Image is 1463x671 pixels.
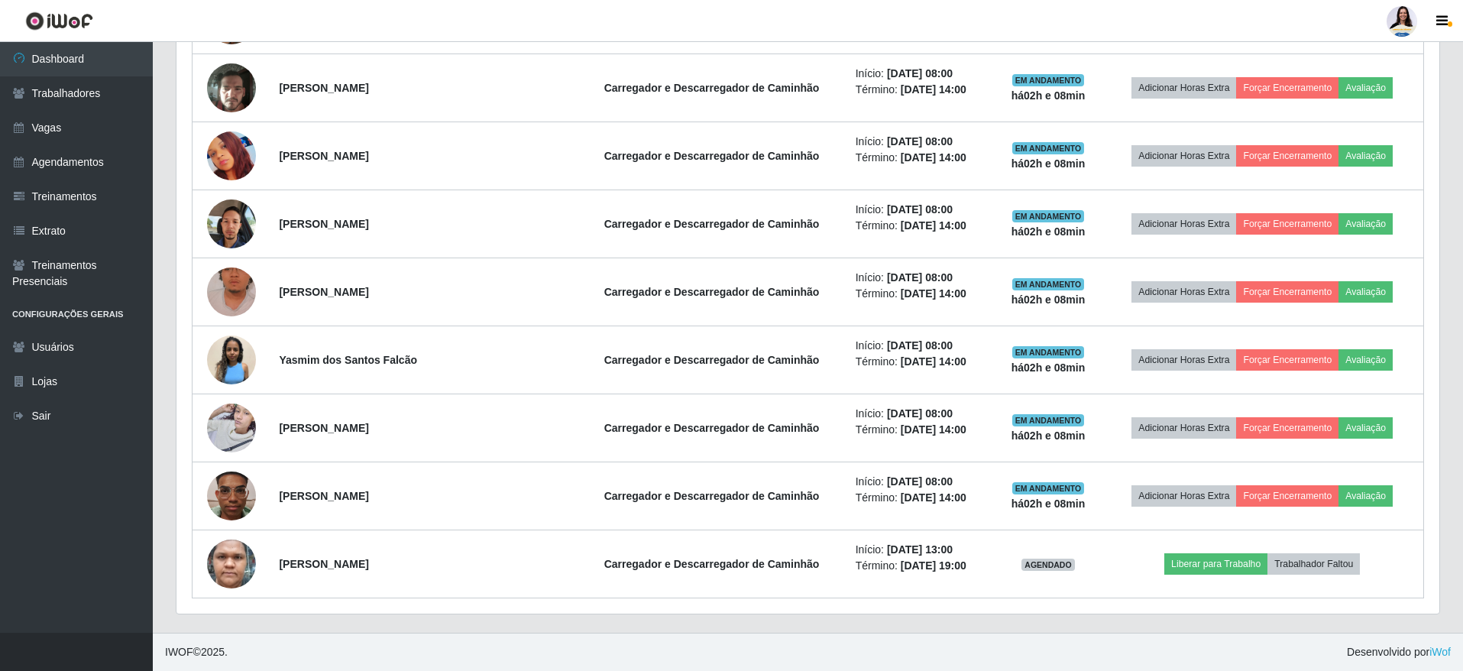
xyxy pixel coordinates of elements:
[207,514,256,614] img: 1753220579080.jpeg
[604,354,820,366] strong: Carregador e Descarregador de Caminhão
[1011,225,1086,238] strong: há 02 h e 08 min
[1012,346,1085,358] span: EM ANDAMENTO
[1012,142,1085,154] span: EM ANDAMENTO
[279,422,368,434] strong: [PERSON_NAME]
[207,452,256,540] img: 1755900344420.jpeg
[887,543,953,556] time: [DATE] 13:00
[901,355,966,368] time: [DATE] 14:00
[901,559,966,572] time: [DATE] 19:00
[207,335,256,384] img: 1751205248263.jpeg
[1164,553,1267,575] button: Liberar para Trabalho
[1338,417,1393,439] button: Avaliação
[604,422,820,434] strong: Carregador e Descarregador de Caminhão
[856,422,986,438] li: Término:
[887,135,953,147] time: [DATE] 08:00
[1236,77,1338,99] button: Forçar Encerramento
[25,11,93,31] img: CoreUI Logo
[1021,559,1075,571] span: AGENDADO
[856,202,986,218] li: Início:
[1429,646,1451,658] a: iWof
[1011,157,1086,170] strong: há 02 h e 08 min
[856,542,986,558] li: Início:
[856,406,986,422] li: Início:
[1236,213,1338,235] button: Forçar Encerramento
[856,82,986,98] li: Término:
[856,270,986,286] li: Início:
[856,474,986,490] li: Início:
[1338,281,1393,303] button: Avaliação
[1011,361,1086,374] strong: há 02 h e 08 min
[1131,349,1236,371] button: Adicionar Horas Extra
[1131,213,1236,235] button: Adicionar Horas Extra
[1011,498,1086,510] strong: há 02 h e 08 min
[856,134,986,150] li: Início:
[856,558,986,574] li: Término:
[901,287,966,300] time: [DATE] 14:00
[1131,281,1236,303] button: Adicionar Horas Extra
[901,83,966,96] time: [DATE] 14:00
[1338,145,1393,167] button: Avaliação
[1236,417,1338,439] button: Forçar Encerramento
[856,150,986,166] li: Término:
[856,218,986,234] li: Término:
[1131,77,1236,99] button: Adicionar Horas Extra
[856,354,986,370] li: Término:
[1131,417,1236,439] button: Adicionar Horas Extra
[1267,553,1360,575] button: Trabalhador Faltou
[1236,485,1338,507] button: Forçar Encerramento
[1012,210,1085,222] span: EM ANDAMENTO
[1236,281,1338,303] button: Forçar Encerramento
[887,67,953,79] time: [DATE] 08:00
[604,82,820,94] strong: Carregador e Descarregador de Caminhão
[279,82,368,94] strong: [PERSON_NAME]
[1236,349,1338,371] button: Forçar Encerramento
[1011,430,1086,442] strong: há 02 h e 08 min
[1012,482,1085,494] span: EM ANDAMENTO
[1347,644,1451,660] span: Desenvolvido por
[207,131,256,180] img: 1756600974118.jpeg
[1011,89,1086,102] strong: há 02 h e 08 min
[1011,293,1086,306] strong: há 02 h e 08 min
[165,646,193,658] span: IWOF
[856,66,986,82] li: Início:
[279,558,368,570] strong: [PERSON_NAME]
[856,338,986,354] li: Início:
[1338,213,1393,235] button: Avaliação
[279,354,417,366] strong: Yasmim dos Santos Falcão
[604,490,820,502] strong: Carregador e Descarregador de Caminhão
[856,490,986,506] li: Término:
[887,475,953,488] time: [DATE] 08:00
[279,286,368,298] strong: [PERSON_NAME]
[165,644,228,660] span: © 2025 .
[279,150,368,162] strong: [PERSON_NAME]
[1236,145,1338,167] button: Forçar Encerramento
[901,423,966,436] time: [DATE] 14:00
[1338,77,1393,99] button: Avaliação
[887,407,953,420] time: [DATE] 08:00
[1131,145,1236,167] button: Adicionar Horas Extra
[1012,278,1085,290] span: EM ANDAMENTO
[1012,414,1085,426] span: EM ANDAMENTO
[604,218,820,230] strong: Carregador e Descarregador de Caminhão
[279,490,368,502] strong: [PERSON_NAME]
[887,339,953,352] time: [DATE] 08:00
[901,151,966,164] time: [DATE] 14:00
[1338,349,1393,371] button: Avaliação
[901,219,966,232] time: [DATE] 14:00
[1131,485,1236,507] button: Adicionar Horas Extra
[604,150,820,162] strong: Carregador e Descarregador de Caminhão
[901,491,966,504] time: [DATE] 14:00
[207,395,256,460] img: 1755028690244.jpeg
[604,558,820,570] strong: Carregador e Descarregador de Caminhão
[887,203,953,216] time: [DATE] 08:00
[887,271,953,284] time: [DATE] 08:00
[207,248,256,335] img: 1751108457941.jpeg
[1338,485,1393,507] button: Avaliação
[279,218,368,230] strong: [PERSON_NAME]
[1012,74,1085,86] span: EM ANDAMENTO
[856,286,986,302] li: Término:
[207,55,256,121] img: 1751312410869.jpeg
[604,286,820,298] strong: Carregador e Descarregador de Caminhão
[207,191,256,256] img: 1757203878331.jpeg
